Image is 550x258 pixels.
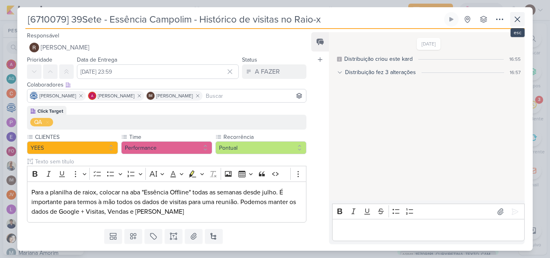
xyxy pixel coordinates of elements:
[121,141,212,154] button: Performance
[345,68,416,76] div: Distribuição fez 3 alterações
[255,67,280,76] div: A FAZER
[147,92,155,100] div: Isabella Machado Guimarães
[27,32,59,39] label: Responsável
[29,43,39,52] img: Rafael Dornelles
[41,43,89,52] span: [PERSON_NAME]
[27,182,306,223] div: Editor editing area: main
[27,141,118,154] button: YEES
[33,157,306,166] input: Texto sem título
[156,92,193,99] span: [PERSON_NAME]
[25,12,442,27] input: Kard Sem Título
[511,28,525,37] div: esc
[27,56,52,63] label: Prioridade
[34,118,42,126] div: QA
[39,92,76,99] span: [PERSON_NAME]
[242,64,306,79] button: A FAZER
[27,80,306,89] div: Colaboradores
[128,133,212,141] label: Time
[27,40,306,55] button: [PERSON_NAME]
[332,219,525,241] div: Editor editing area: main
[31,188,302,217] p: Para a planilha de raiox, colocar na aba "Essência Offline" todas as semanas desde julho. É impor...
[332,204,525,219] div: Editor toolbar
[37,107,63,115] div: Click Target
[98,92,134,99] span: [PERSON_NAME]
[77,64,239,79] input: Select a date
[30,92,38,100] img: Caroline Traven De Andrade
[149,94,153,98] p: IM
[204,91,304,101] input: Buscar
[77,56,117,63] label: Data de Entrega
[337,57,342,62] div: Este log é visível à todos no kard
[88,92,96,100] img: Alessandra Gomes
[509,56,521,63] div: 16:55
[34,133,118,141] label: CLIENTES
[510,69,521,76] div: 16:57
[223,133,306,141] label: Recorrência
[215,141,306,154] button: Pontual
[448,16,455,23] div: Ligar relógio
[242,56,257,63] label: Status
[344,55,413,63] div: Distribuição criou este kard
[27,166,306,182] div: Editor toolbar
